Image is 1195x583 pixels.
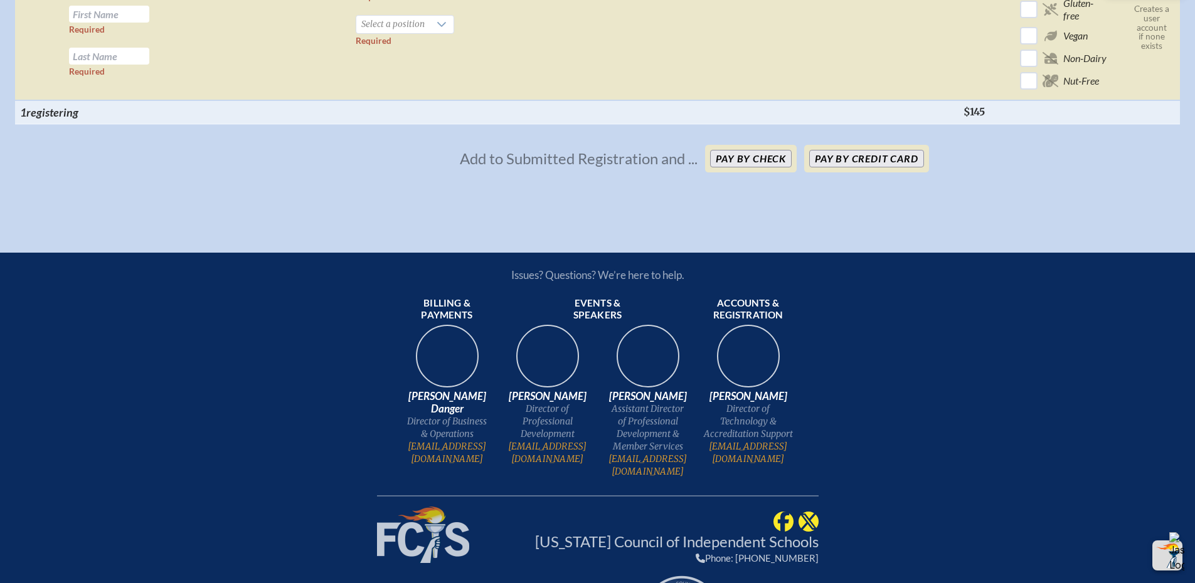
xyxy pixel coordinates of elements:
[402,415,492,440] span: Director of Business & Operations
[799,515,819,526] a: FCIS @ Twitter (@FCISNews)
[69,24,105,34] label: Required
[809,150,923,167] button: Pay by Credit Card
[1129,4,1175,51] p: Creates a user account if none exists
[959,100,1015,124] th: $145
[69,6,149,23] input: First Name
[1155,543,1180,568] img: To the top
[460,149,698,168] p: Add to Submitted Registration and ...
[377,507,469,563] img: Florida Council of Independent Schools
[1063,75,1099,87] span: Nut-Free
[502,402,593,440] span: Director of Professional Development
[553,297,643,322] span: Events & speakers
[502,390,593,402] span: [PERSON_NAME]
[1063,52,1107,65] span: Non-Dairy
[26,105,78,119] span: registering
[507,321,588,401] img: 94e3d245-ca72-49ea-9844-ae84f6d33c0f
[710,150,792,167] button: Pay by Check
[69,66,105,76] label: Required
[377,268,819,281] p: Issues? Questions? We’re here to help.
[608,321,688,401] img: 545ba9c4-c691-43d5-86fb-b0a622cbeb82
[703,440,794,465] a: [EMAIL_ADDRESS][DOMAIN_NAME]
[1152,540,1182,570] button: Scroll Top
[15,100,157,124] th: 1
[402,440,492,465] a: [EMAIL_ADDRESS][DOMAIN_NAME]
[356,16,430,33] span: Select a position
[703,390,794,402] span: [PERSON_NAME]
[402,390,492,415] span: [PERSON_NAME] Danger
[708,321,789,401] img: b1ee34a6-5a78-4519-85b2-7190c4823173
[407,321,487,401] img: 9c64f3fb-7776-47f4-83d7-46a341952595
[703,297,794,322] span: Accounts & registration
[603,390,693,402] span: [PERSON_NAME]
[603,453,693,478] a: [EMAIL_ADDRESS][DOMAIN_NAME]
[69,48,149,65] input: Last Name
[402,297,492,322] span: Billing & payments
[1063,29,1088,42] span: Vegan
[603,402,693,453] span: Assistant Director of Professional Development & Member Services
[535,552,819,564] div: Phone: [PHONE_NUMBER]
[535,532,819,550] a: [US_STATE] Council of Independent Schools
[773,515,794,526] a: FCIS @ Facebook (FloridaCouncilofIndependentSchools)
[502,440,593,465] a: [EMAIL_ADDRESS][DOMAIN_NAME]
[703,402,794,440] span: Director of Technology & Accreditation Support
[356,36,391,46] label: Required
